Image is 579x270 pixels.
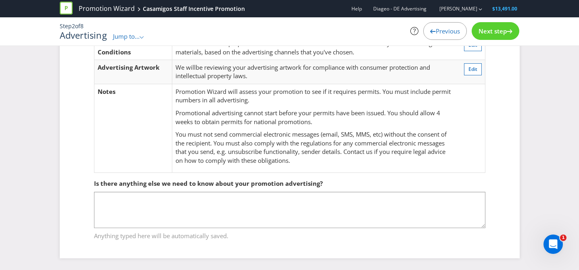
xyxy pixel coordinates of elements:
p: Promotional advertising cannot start before your permits have been issued. You should allow 4 wee... [176,109,452,126]
td: Advertising Artwork [94,60,172,84]
span: of [75,22,80,30]
span: We will [176,63,196,71]
a: Promotion Wizard [79,4,135,13]
td: Notes [94,84,172,172]
a: [PERSON_NAME] [431,5,477,12]
p: Promotion Wizard will assess your promotion to see if it requires permits. You must include permi... [176,87,452,105]
a: Help [351,5,362,12]
span: 8 [80,22,84,30]
span: 1 [560,235,566,241]
iframe: Intercom live chat [543,235,563,254]
span: Previous [436,27,460,35]
div: Casamigos Staff Incentive Promotion [143,5,245,13]
p: You must not send commercial electronic messages (email, SMS, MMS, etc) without the consent of th... [176,130,452,165]
span: Anything typed here will be automatically saved. [94,228,485,240]
span: $13,491.00 [492,5,517,12]
span: You've asked us to prepare short form terms and conditions for inclusion in your advertising mate... [176,39,432,56]
span: Is there anything else we need to know about your promotion advertising? [94,179,323,187]
span: Step [60,22,72,30]
button: Edit [464,63,482,75]
span: Diageo - DE Advertising [373,5,426,12]
span: Jump to... [113,32,140,40]
span: Edit [468,66,477,73]
span: be reviewing your advertising artwork for compliance with consumer protection and intellectual pr... [176,63,430,80]
span: 2 [72,22,75,30]
span: Next step [479,27,507,35]
h1: Advertising [60,30,107,40]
